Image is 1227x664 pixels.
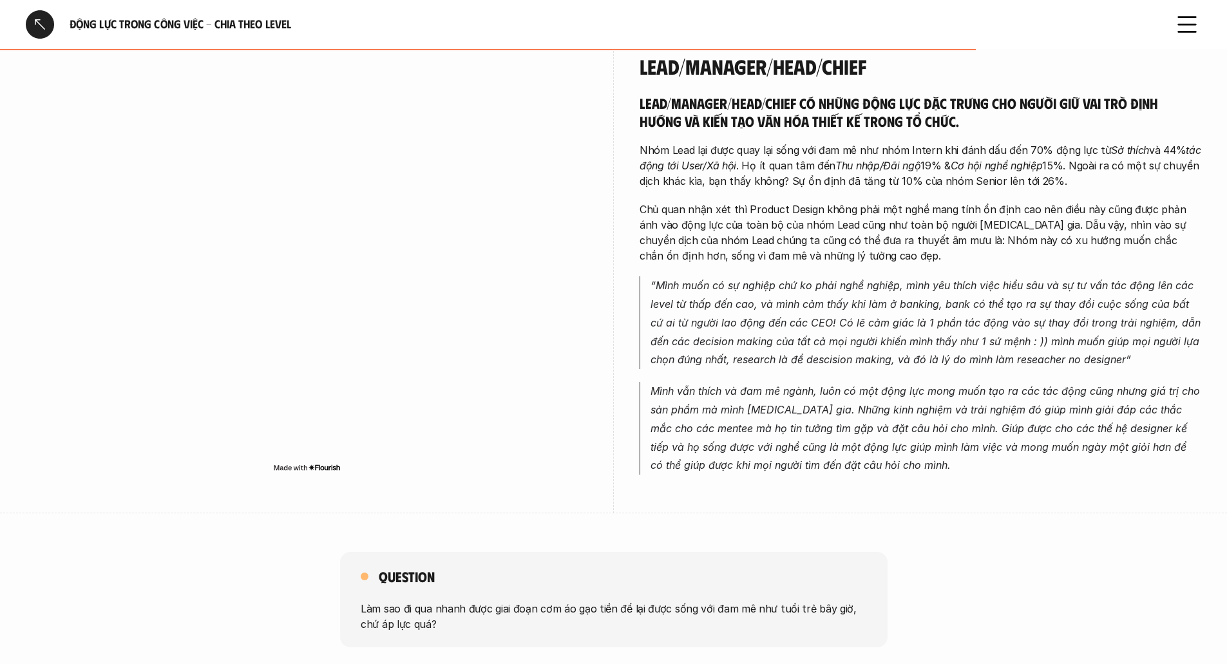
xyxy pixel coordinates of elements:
h6: Động lực trong công việc - Chia theo Level [70,17,1157,32]
h5: Question [379,567,435,585]
img: Made with Flourish [273,462,341,473]
em: Thu nhập/Đãi ngộ [835,159,920,172]
h5: Lead/Manager/Head/Chief có những động lực đặc trưng cho người giữ vai trò định hướng và kiến tạo ... [640,94,1201,129]
p: Nhóm Lead lại được quay lại sống với đam mê như nhóm Intern khi đánh dấu đến 70% động lực từ và 4... [640,142,1201,189]
p: Làm sao đi qua nhanh được giai đoạn cơm áo gạo tiền để lại được sống với đam mê như tuổi trẻ bây ... [361,601,867,632]
em: Sở thích [1111,144,1149,157]
em: “Mình muốn có sự nghiệp chứ ko phải nghề nghiệp, mình yêu thích việc hiểu sâu và sự tư vấn tác độ... [651,279,1204,366]
em: Mình vẫn thích và đam mê ngành, luôn có một động lực mong muốn tạo ra các tác động cũng nhưng giá... [651,384,1203,471]
p: Chủ quan nhận xét thì Product Design không phải một nghề mang tính ổn định cao nên điều này cũng ... [640,202,1201,263]
em: Cơ hội nghề nghiệp [951,159,1043,172]
h4: Lead/Manager/Head/Chief [640,54,1201,79]
iframe: Interactive or visual content [26,73,587,460]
